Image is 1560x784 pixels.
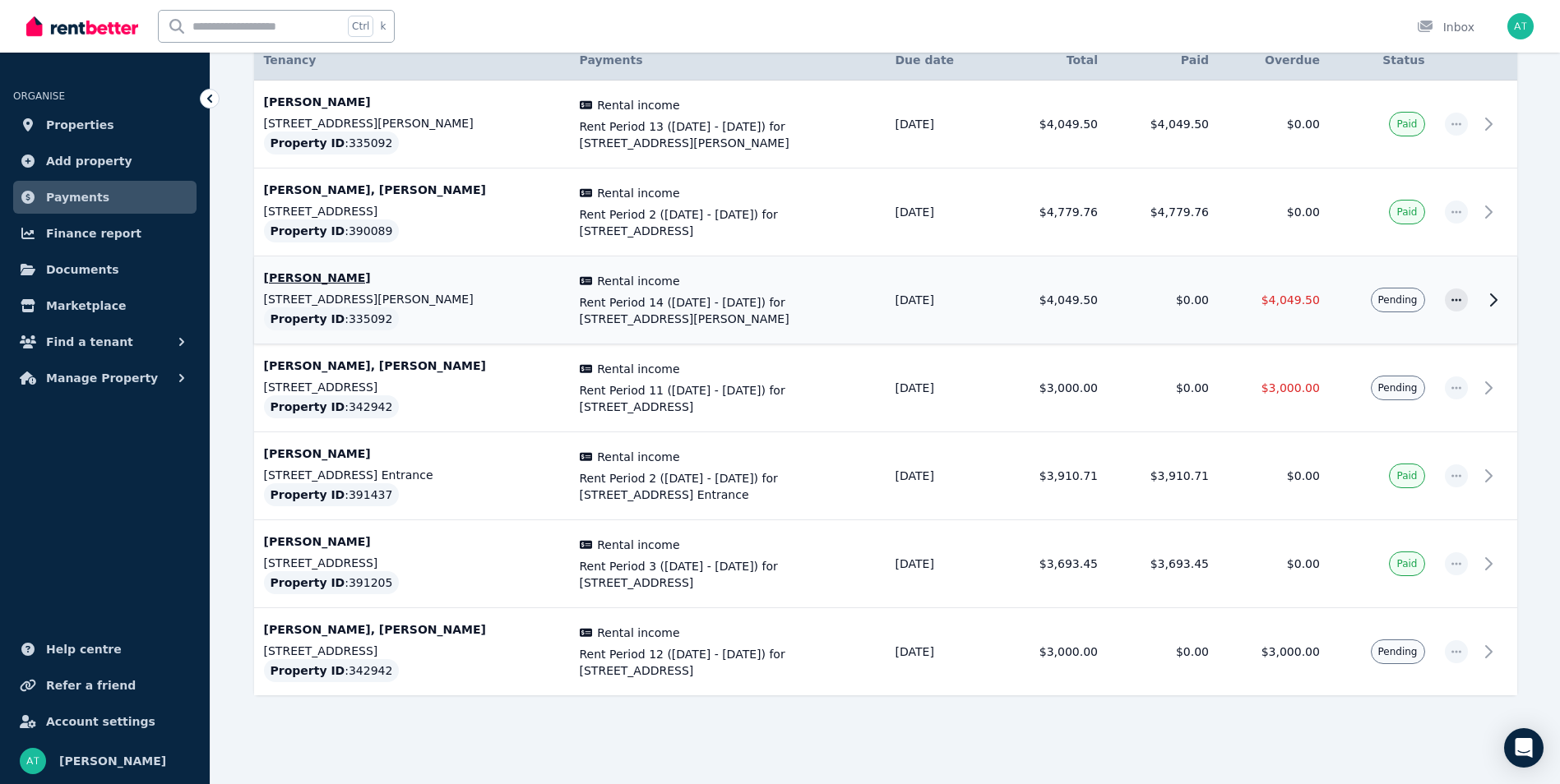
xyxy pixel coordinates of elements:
[13,362,197,394] button: Manage Property
[264,94,560,110] p: [PERSON_NAME]
[1108,256,1219,344] td: $0.00
[13,633,197,666] a: Help centre
[46,368,158,388] span: Manage Property
[1108,40,1219,81] th: Paid
[26,14,138,39] img: RentBetter
[264,131,400,154] div: : 335092
[597,537,679,553] span: Rental income
[1261,645,1320,658] span: $3,000.00
[271,311,345,327] span: Property ID
[1396,118,1417,131] span: Paid
[264,115,560,131] p: [STREET_ADDRESS][PERSON_NAME]
[46,676,136,695] span: Refer a friend
[886,344,998,432] td: [DATE]
[264,467,560,483] p: [STREET_ADDRESS] Entrance
[1504,728,1544,768] div: Open Intercom Messenger
[1219,40,1330,81] th: Overdue
[886,520,998,608] td: [DATE]
[1378,381,1418,394] span: Pending
[997,344,1108,432] td: $3,000.00
[46,712,155,731] span: Account settings
[886,432,998,520] td: [DATE]
[271,487,345,503] span: Property ID
[13,253,197,286] a: Documents
[46,260,119,279] span: Documents
[997,81,1108,168] td: $4,049.50
[264,357,560,374] p: [PERSON_NAME], [PERSON_NAME]
[997,256,1108,344] td: $4,049.50
[1108,168,1219,256] td: $4,779.76
[264,182,560,198] p: [PERSON_NAME], [PERSON_NAME]
[1108,344,1219,432] td: $0.00
[13,145,197,178] a: Add property
[597,625,679,641] span: Rental income
[13,669,197,702] a: Refer a friend
[46,151,132,171] span: Add property
[271,223,345,239] span: Property ID
[597,273,679,289] span: Rental income
[264,395,400,418] div: : 342942
[997,168,1108,256] td: $4,779.76
[264,203,560,219] p: [STREET_ADDRESS]
[997,40,1108,81] th: Total
[1287,205,1320,219] span: $0.00
[997,432,1108,520] td: $3,910.71
[1108,432,1219,520] td: $3,910.71
[580,646,876,679] span: Rent Period 12 ([DATE] - [DATE]) for [STREET_ADDRESS]
[886,40,998,81] th: Due date
[46,296,126,316] span: Marketplace
[264,219,400,242] div: : 390089
[886,256,998,344] td: [DATE]
[46,639,122,659] span: Help centre
[264,555,560,571] p: [STREET_ADDRESS]
[264,307,400,330] div: : 335092
[1287,118,1320,131] span: $0.00
[46,224,141,243] span: Finance report
[597,449,679,465] span: Rental income
[20,748,46,774] img: Alexander Tran
[264,270,560,286] p: [PERSON_NAME]
[1287,469,1320,482] span: $0.00
[264,291,560,307] p: [STREET_ADDRESS][PERSON_NAME]
[1108,81,1219,168] td: $4,049.50
[886,168,998,256] td: [DATE]
[1378,645,1418,658] span: Pending
[264,445,560,462] p: [PERSON_NAME]
[13,289,197,322] a: Marketplace
[264,659,400,682] div: : 342942
[597,185,679,201] span: Rental income
[580,118,876,151] span: Rent Period 13 ([DATE] - [DATE]) for [STREET_ADDRESS][PERSON_NAME]
[597,97,679,113] span: Rental income
[580,206,876,239] span: Rent Period 2 ([DATE] - [DATE]) for [STREET_ADDRESS]
[1396,557,1417,570] span: Paid
[997,520,1108,608] td: $3,693.45
[13,181,197,214] a: Payments
[580,382,876,415] span: Rent Period 11 ([DATE] - [DATE]) for [STREET_ADDRESS]
[1287,557,1320,570] span: $0.00
[380,20,386,33] span: k
[1330,40,1435,81] th: Status
[264,533,560,550] p: [PERSON_NAME]
[580,558,876,591] span: Rent Period 3 ([DATE] - [DATE]) for [STREET_ADDRESS]
[46,115,114,135] span: Properties
[1378,293,1418,307] span: Pending
[348,16,373,37] span: Ctrl
[264,571,400,594] div: : 391205
[997,608,1108,696] td: $3,000.00
[271,662,345,679] span: Property ID
[1261,381,1320,394] span: $3,000.00
[1507,13,1534,39] img: Alexander Tran
[271,135,345,151] span: Property ID
[597,361,679,377] span: Rental income
[13,108,197,141] a: Properties
[1396,205,1417,219] span: Paid
[886,81,998,168] td: [DATE]
[264,621,560,638] p: [PERSON_NAME], [PERSON_NAME]
[580,470,876,503] span: Rent Period 2 ([DATE] - [DATE]) for [STREET_ADDRESS] Entrance
[886,608,998,696] td: [DATE]
[1417,19,1474,35] div: Inbox
[46,187,109,207] span: Payments
[46,332,133,352] span: Find a tenant
[13,90,65,102] span: ORGANISE
[271,574,345,591] span: Property ID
